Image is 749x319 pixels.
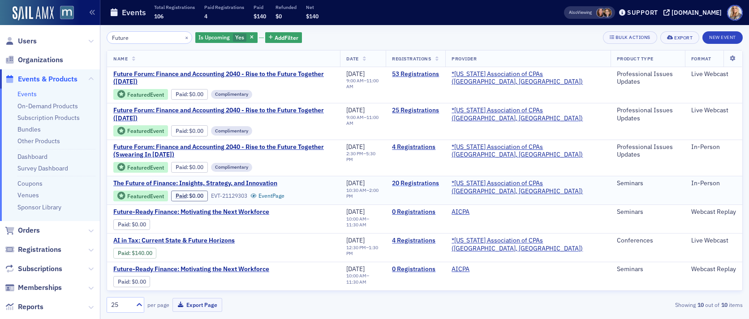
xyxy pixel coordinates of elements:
div: Paid: 54 - $0 [171,89,208,100]
a: Venues [17,191,39,199]
button: AddFilter [265,32,302,43]
a: Registrations [5,245,61,255]
button: [DOMAIN_NAME] [663,9,725,16]
a: Reports [5,302,43,312]
a: AICPA [452,208,469,216]
p: Paid Registrations [204,4,244,10]
a: Orders [5,225,40,235]
span: Reports [18,302,43,312]
time: 2:30 PM [346,150,363,157]
a: Other Products [17,137,60,145]
div: Seminars [617,265,679,273]
span: $0.00 [132,221,146,228]
button: Export [660,31,699,44]
div: – [346,78,379,89]
span: Viewing [569,9,592,16]
a: 53 Registrations [392,70,439,78]
div: Featured Event [113,125,168,136]
p: Total Registrations [154,4,195,10]
span: : [118,221,132,228]
span: [DATE] [346,179,365,187]
div: – [346,151,379,162]
time: 2:00 PM [346,187,379,199]
a: *[US_STATE] Association of CPAs ([GEOGRAPHIC_DATA], [GEOGRAPHIC_DATA]) [452,179,604,195]
div: Complimentary [211,163,252,172]
div: [DOMAIN_NAME] [672,9,722,17]
a: Future Forum: Finance and Accounting 2040 - Rise to the Future Together ([DATE]) [113,70,334,86]
div: In-Person [691,179,736,187]
div: Bulk Actions [616,35,650,40]
time: 11:00 AM [346,114,379,126]
div: – [346,187,379,199]
div: Professional Issues Updates [617,106,679,122]
span: $0 [275,13,282,20]
a: Subscriptions [5,264,62,274]
div: Featured Event [113,89,168,100]
div: Featured Event [127,128,164,133]
button: Bulk Actions [603,31,657,44]
div: Featured Event [113,162,168,173]
a: Future-Ready Finance: Motivating the Next Workforce [113,265,269,273]
h1: Events [122,7,146,18]
p: Net [306,4,319,10]
a: Paid [176,192,187,199]
img: SailAMX [13,6,54,21]
span: Future Forum: Finance and Accounting 2040 - Rise to the Future Together (November 2025) [113,106,334,122]
div: Live Webcast [691,237,736,245]
a: Survey Dashboard [17,164,68,172]
div: Featured Event [127,165,164,170]
div: Paid: 27 - $0 [171,125,208,136]
span: The Future of Finance: Insights, Strategy, and Innovation [113,179,277,187]
a: Future-Ready Finance: Motivating the Next Workforce [113,208,269,216]
span: : [176,164,189,170]
div: Paid: 5 - $14000 [113,248,156,259]
span: Name [113,55,128,62]
a: Paid [176,164,187,170]
span: Michelle Brown [603,8,612,17]
a: *[US_STATE] Association of CPAs ([GEOGRAPHIC_DATA], [GEOGRAPHIC_DATA]) [452,70,604,86]
span: Natalie Antonakas [596,8,606,17]
span: *Maryland Association of CPAs (Timonium, MD) [452,70,604,86]
span: 106 [154,13,164,20]
span: Future Forum: Finance and Accounting 2040 - Rise to the Future Together (Swearing In 2025) [113,143,334,159]
span: [DATE] [346,265,365,273]
a: Events [17,90,37,98]
p: Paid [254,4,266,10]
time: 11:30 AM [346,221,366,228]
time: 5:30 PM [346,150,375,162]
div: Complimentary [211,90,252,99]
span: Format [691,55,711,62]
p: Refunded [275,4,297,10]
a: 20 Registrations [392,179,439,187]
time: 10:30 AM [346,187,366,193]
span: Events & Products [18,74,77,84]
a: Paid [176,91,187,98]
span: Subscriptions [18,264,62,274]
a: Dashboard [17,153,47,161]
div: Complimentary [211,126,252,135]
label: per page [147,301,169,309]
input: Search… [107,31,192,44]
div: Showing out of items [537,301,743,309]
div: Paid: 0 - $0 [113,219,150,230]
span: 4 [204,13,207,20]
button: Export Page [172,298,222,312]
div: 25 [111,300,131,310]
span: [DATE] [346,143,365,151]
span: Provider [452,55,477,62]
div: Webcast Replay [691,265,736,273]
a: The Future of Finance: Insights, Strategy, and Innovation [113,179,284,187]
div: Live Webcast [691,106,736,115]
a: New Event [702,33,743,41]
a: 25 Registrations [392,106,439,115]
a: *[US_STATE] Association of CPAs ([GEOGRAPHIC_DATA], [GEOGRAPHIC_DATA]) [452,106,604,122]
span: [DATE] [346,106,365,114]
img: SailAMX [60,6,74,20]
a: Events & Products [5,74,77,84]
a: 0 Registrations [392,208,439,216]
strong: 10 [719,301,729,309]
span: AICPA [452,208,508,216]
span: $0.00 [189,128,203,134]
a: 4 Registrations [392,143,439,151]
